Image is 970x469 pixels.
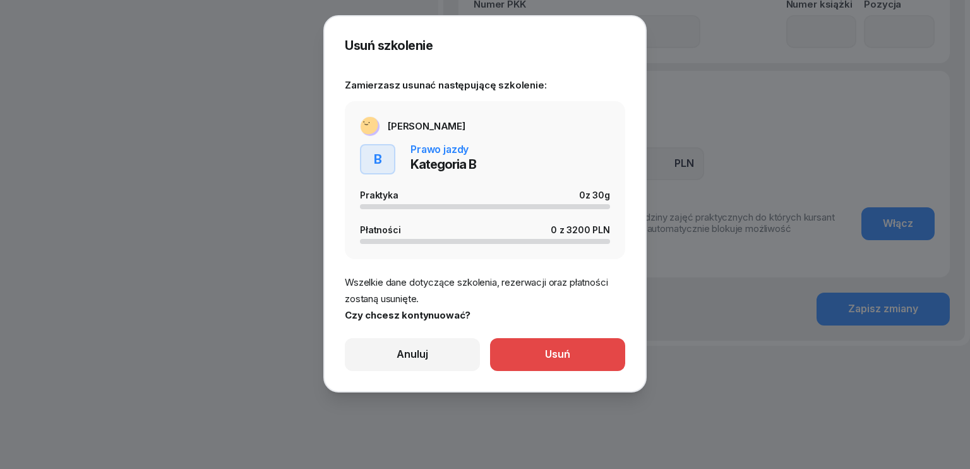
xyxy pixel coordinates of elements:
div: Kategoria B [410,154,476,174]
div: Usuń [545,346,570,363]
div: 0 z 30g [579,190,610,200]
div: Zamierzasz usunać następującę szkolenie: [345,62,625,94]
button: B [360,144,395,174]
div: Anuluj [397,346,428,363]
button: Usuń [490,338,625,371]
div: Czy chcesz kontynuować? [345,307,625,324]
button: Anuluj [345,338,480,371]
div: [PERSON_NAME] [388,121,465,131]
h2: Usuń szkolenie [345,37,625,54]
div: 0 z 3200 PLN [551,224,610,235]
div: Prawo jazdy [410,144,469,154]
div: B [369,148,387,171]
span: Praktyka [360,190,398,200]
div: Płatności [360,224,409,235]
div: Wszelkie dane dotyczące szkolenia, rezerwacji oraz płatności zostaną usunięte. [345,274,625,307]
